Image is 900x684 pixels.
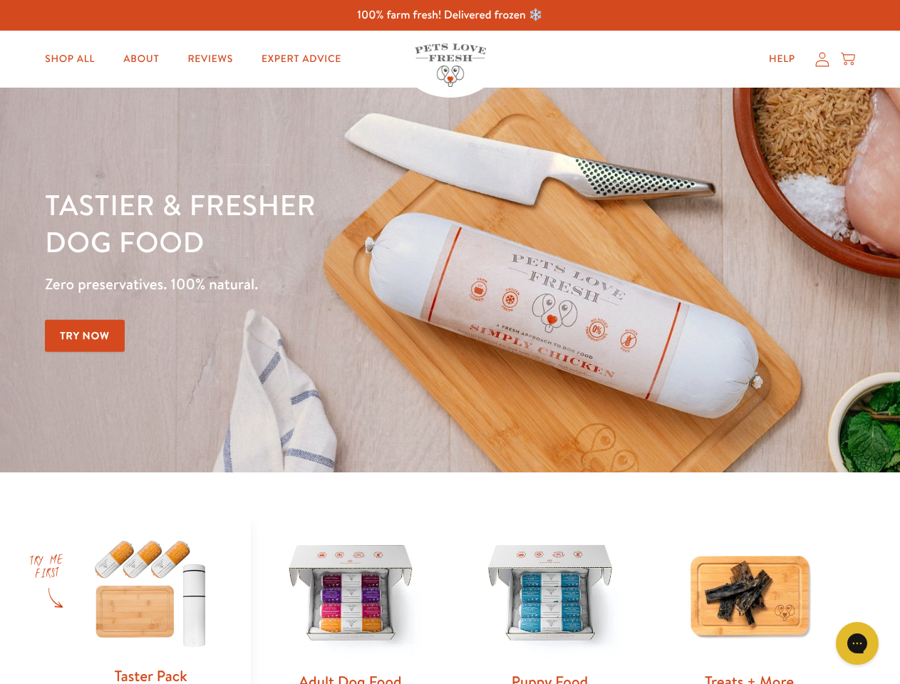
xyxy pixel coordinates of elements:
[112,45,170,73] a: About
[757,45,807,73] a: Help
[250,45,353,73] a: Expert Advice
[45,271,585,297] p: Zero preservatives. 100% natural.
[33,45,106,73] a: Shop All
[176,45,244,73] a: Reviews
[415,43,486,87] img: Pets Love Fresh
[45,320,125,352] a: Try Now
[45,186,585,260] h1: Tastier & fresher dog food
[829,617,886,670] iframe: Gorgias live chat messenger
